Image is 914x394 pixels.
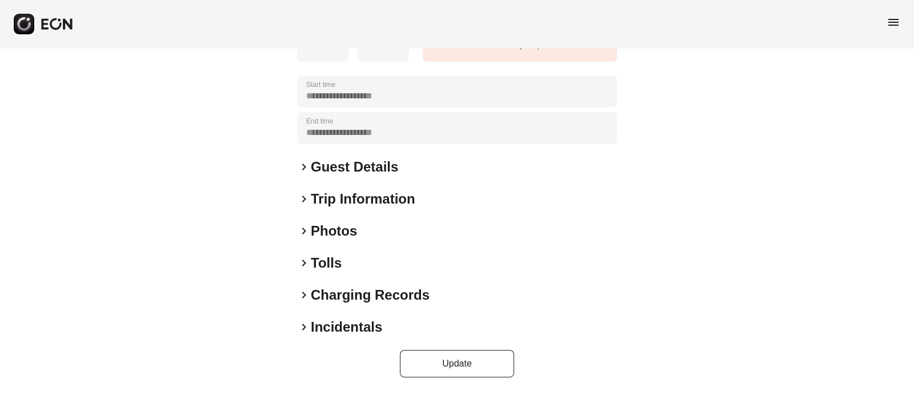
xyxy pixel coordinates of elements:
span: keyboard_arrow_right [297,256,311,270]
button: Update [400,350,514,377]
span: keyboard_arrow_right [297,160,311,174]
h2: Trip Information [311,190,415,208]
span: menu [887,15,900,29]
span: keyboard_arrow_right [297,288,311,302]
h2: Guest Details [311,158,398,176]
span: keyboard_arrow_right [297,224,311,238]
h2: Photos [311,222,357,240]
h2: Incidentals [311,318,382,336]
span: keyboard_arrow_right [297,320,311,334]
h2: Charging Records [311,286,430,304]
span: keyboard_arrow_right [297,192,311,206]
h2: Tolls [311,254,342,272]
